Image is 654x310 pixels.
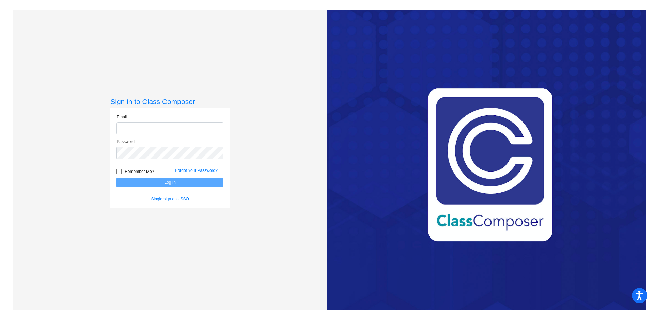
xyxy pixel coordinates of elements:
label: Email [116,114,127,120]
label: Password [116,138,135,145]
span: Remember Me? [125,167,154,176]
h3: Sign in to Class Composer [110,97,230,106]
a: Single sign on - SSO [151,197,189,201]
a: Forgot Your Password? [175,168,218,173]
button: Log In [116,178,223,187]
